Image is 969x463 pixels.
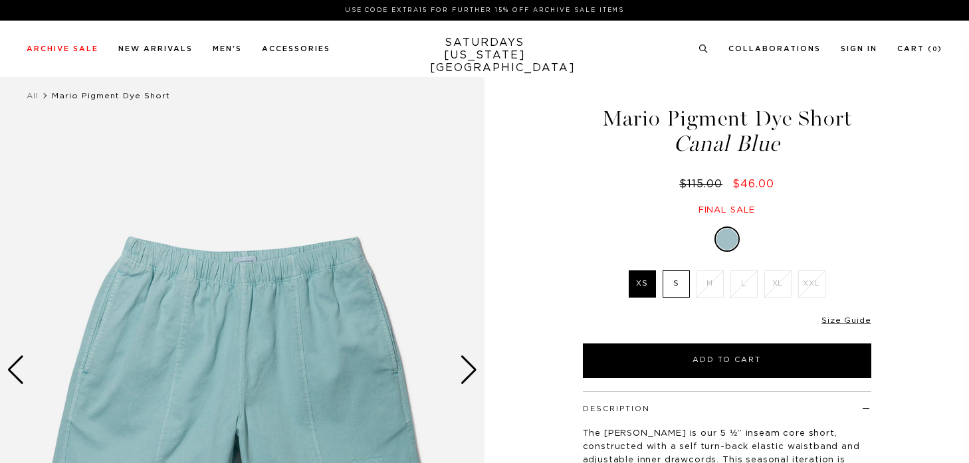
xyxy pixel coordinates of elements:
[118,45,193,52] a: New Arrivals
[663,270,690,298] label: S
[583,343,871,378] button: Add to Cart
[932,46,938,52] small: 0
[897,45,942,52] a: Cart (0)
[460,355,478,385] div: Next slide
[581,108,873,155] h1: Mario Pigment Dye Short
[583,405,650,413] button: Description
[581,205,873,216] div: Final sale
[821,316,871,324] a: Size Guide
[213,45,242,52] a: Men's
[262,45,330,52] a: Accessories
[629,270,656,298] label: XS
[728,45,821,52] a: Collaborations
[679,179,728,189] del: $115.00
[27,45,98,52] a: Archive Sale
[732,179,774,189] span: $46.00
[52,92,170,100] span: Mario Pigment Dye Short
[7,355,25,385] div: Previous slide
[430,37,540,74] a: SATURDAYS[US_STATE][GEOGRAPHIC_DATA]
[841,45,877,52] a: Sign In
[27,92,39,100] a: All
[581,133,873,155] span: Canal Blue
[32,5,937,15] p: Use Code EXTRA15 for Further 15% Off Archive Sale Items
